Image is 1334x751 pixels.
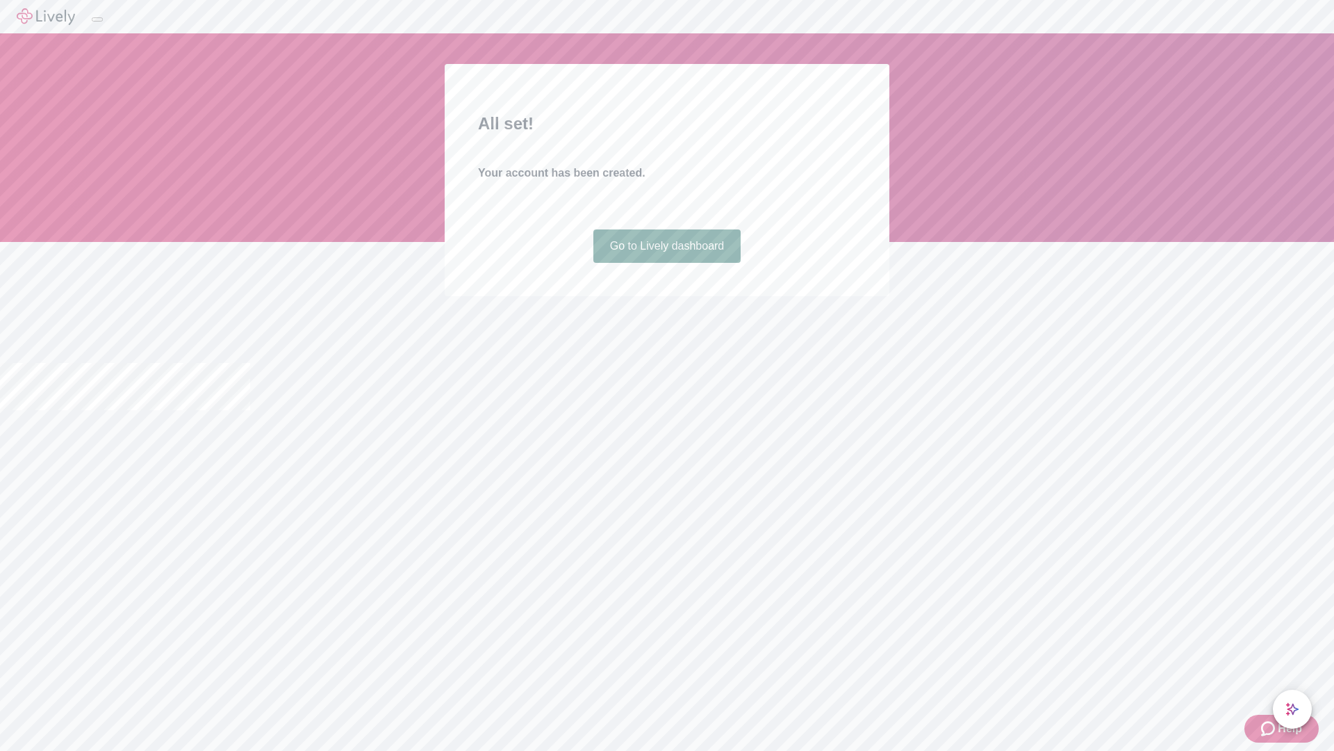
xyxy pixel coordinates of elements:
[1273,690,1312,729] button: chat
[1244,715,1319,743] button: Zendesk support iconHelp
[593,229,741,263] a: Go to Lively dashboard
[478,111,856,136] h2: All set!
[1261,720,1278,737] svg: Zendesk support icon
[17,8,75,25] img: Lively
[478,165,856,181] h4: Your account has been created.
[1285,702,1299,716] svg: Lively AI Assistant
[1278,720,1302,737] span: Help
[92,17,103,22] button: Log out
